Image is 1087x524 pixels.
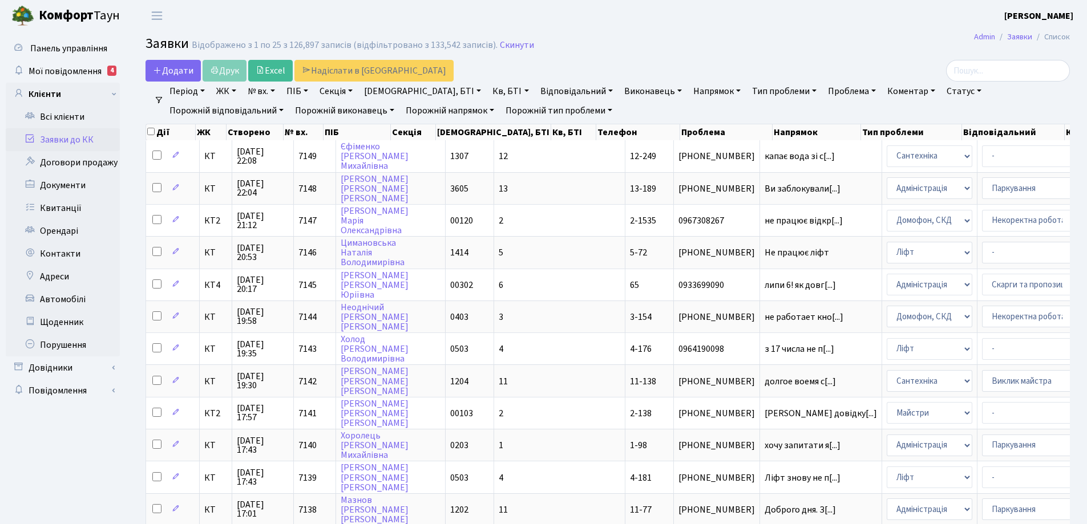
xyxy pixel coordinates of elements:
span: 7141 [298,407,317,420]
th: ПІБ [324,124,391,140]
span: 1202 [450,503,468,516]
span: 1307 [450,150,468,163]
a: Порожній виконавець [290,101,399,120]
span: 7143 [298,343,317,355]
span: [DATE] 19:35 [237,340,289,358]
span: [PHONE_NUMBER] [678,312,755,322]
span: [DATE] 17:01 [237,500,289,518]
span: КТ [204,184,227,193]
span: [PERSON_NAME] довідку[...] [765,407,877,420]
span: з 17 числа не п[...] [765,343,834,355]
a: [PERSON_NAME][PERSON_NAME][PERSON_NAME] [341,365,409,397]
span: 7140 [298,439,317,452]
span: 13 [499,182,508,195]
a: [PERSON_NAME][PERSON_NAME][PERSON_NAME] [341,173,409,205]
span: [PHONE_NUMBER] [678,441,755,450]
a: Excel [248,60,293,82]
a: [PERSON_NAME][PERSON_NAME][PERSON_NAME] [341,462,409,494]
span: [PHONE_NUMBER] [678,377,755,386]
span: 4-181 [630,472,652,484]
a: Порожній тип проблеми [501,101,617,120]
span: 13-189 [630,182,656,195]
span: 7142 [298,375,317,388]
span: Додати [153,64,193,77]
a: ПІБ [282,82,313,101]
span: 3605 [450,182,468,195]
span: 1 [499,439,503,452]
span: [DATE] 19:58 [237,307,289,326]
span: [DATE] 20:17 [237,275,289,294]
img: logo.png [11,5,34,27]
span: 11-77 [630,503,652,516]
span: [DATE] 17:57 [237,404,289,422]
span: [PHONE_NUMBER] [678,409,755,418]
th: Створено [227,124,284,140]
a: Всі клієнти [6,105,120,128]
a: ЖК [212,82,241,101]
span: 7149 [298,150,317,163]
span: 5-72 [630,246,647,259]
span: 2 [499,407,503,420]
input: Пошук... [946,60,1070,82]
span: 12-249 [630,150,656,163]
a: Мої повідомлення4 [6,60,120,83]
span: 7147 [298,214,317,227]
a: Єфіменко[PERSON_NAME]Михайлівна [341,140,409,172]
a: Квитанції [6,197,120,220]
a: Довідники [6,356,120,379]
a: [PERSON_NAME][PERSON_NAME][PERSON_NAME] [341,397,409,429]
a: Хоролець[PERSON_NAME]Михайлівна [341,429,409,461]
span: 7139 [298,472,317,484]
span: 1-98 [630,439,647,452]
span: хочу запитати я[...] [765,439,840,452]
span: [PHONE_NUMBER] [678,152,755,161]
span: Доброго дня. З[...] [765,503,836,516]
span: 4 [499,343,503,355]
th: Відповідальний [962,124,1065,140]
span: [PHONE_NUMBER] [678,473,755,482]
span: Не працює ліфт [765,248,877,257]
th: Телефон [596,124,680,140]
span: КТ [204,344,227,354]
a: Порушення [6,334,120,356]
span: КТ [204,248,227,257]
span: [DATE] 17:43 [237,436,289,454]
a: Тип проблеми [747,82,821,101]
span: 65 [630,279,639,291]
span: 3-154 [630,311,652,323]
span: Ви заблокували[...] [765,182,840,195]
a: Напрямок [689,82,745,101]
span: 0403 [450,311,468,323]
span: КТ2 [204,409,227,418]
th: ЖК [196,124,227,140]
a: Панель управління [6,37,120,60]
b: [PERSON_NAME] [1004,10,1073,22]
span: 1204 [450,375,468,388]
a: Проблема [823,82,880,101]
a: Повідомлення [6,379,120,402]
a: Документи [6,174,120,197]
a: Автомобілі [6,288,120,311]
a: Період [165,82,209,101]
a: Відповідальний [536,82,617,101]
a: Скинути [500,40,534,51]
th: Тип проблеми [861,124,962,140]
span: Панель управління [30,42,107,55]
span: [PHONE_NUMBER] [678,505,755,514]
span: 1414 [450,246,468,259]
span: 5 [499,246,503,259]
a: Коментар [883,82,940,101]
span: 6 [499,279,503,291]
span: 2-138 [630,407,652,420]
span: [DATE] 17:43 [237,468,289,486]
span: 00120 [450,214,473,227]
span: 7144 [298,311,317,323]
th: Дії [146,124,196,140]
span: 2-1535 [630,214,656,227]
a: Заявки до КК [6,128,120,151]
b: Комфорт [39,6,94,25]
span: КТ [204,505,227,514]
span: 0964190098 [678,344,755,354]
span: [DATE] 21:12 [237,212,289,230]
a: Секція [315,82,357,101]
